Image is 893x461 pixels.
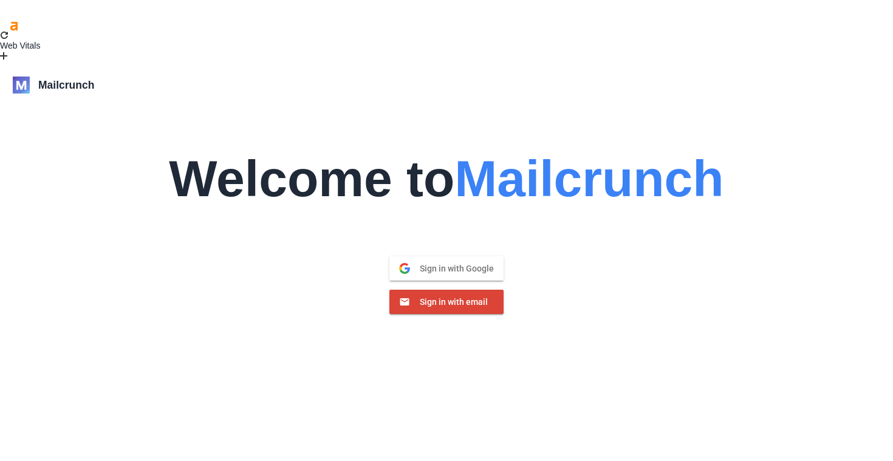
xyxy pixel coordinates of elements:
[169,94,724,204] h1: Welcome to
[410,263,494,274] span: Sign in with Google
[389,256,504,281] button: Sign in with Google
[454,150,724,207] span: Mailcrunch
[410,296,488,307] span: Sign in with email
[389,290,504,314] button: Sign in with email
[13,77,30,94] img: logo
[38,78,94,93] span: Mailcrunch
